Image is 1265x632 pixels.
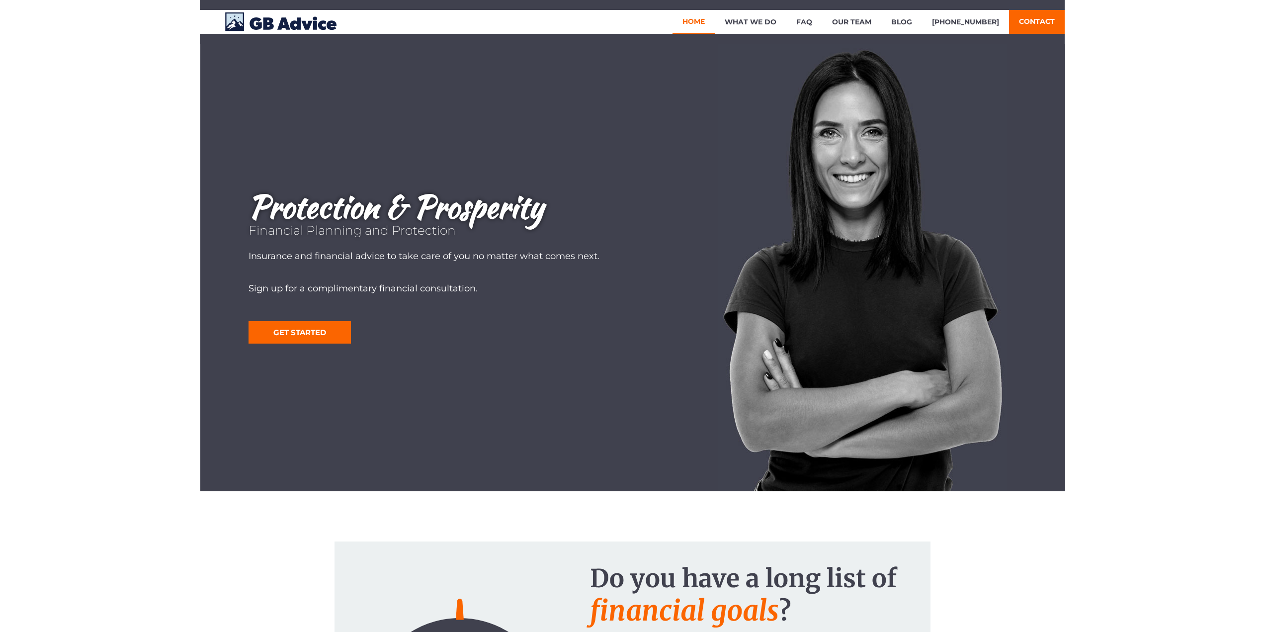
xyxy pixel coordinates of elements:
[922,10,1009,34] a: [PHONE_NUMBER]
[249,191,659,222] h2: Protection & Prosperity
[779,596,791,628] span: ?
[881,10,922,34] a: Blog
[786,10,822,34] a: FAQ
[673,10,715,34] a: Home
[249,248,599,296] p: Insurance and financial advice to take care of you no matter what comes next. Sign up for a compl...
[822,10,881,34] a: Our Team
[590,593,779,628] span: financial goals
[249,321,351,344] a: Get Started
[249,222,659,239] h3: Financial Planning and Protection
[715,10,786,34] a: What We Do
[1009,10,1065,34] a: Contact
[590,563,897,594] span: Do you have a long list of
[273,329,326,336] span: Get Started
